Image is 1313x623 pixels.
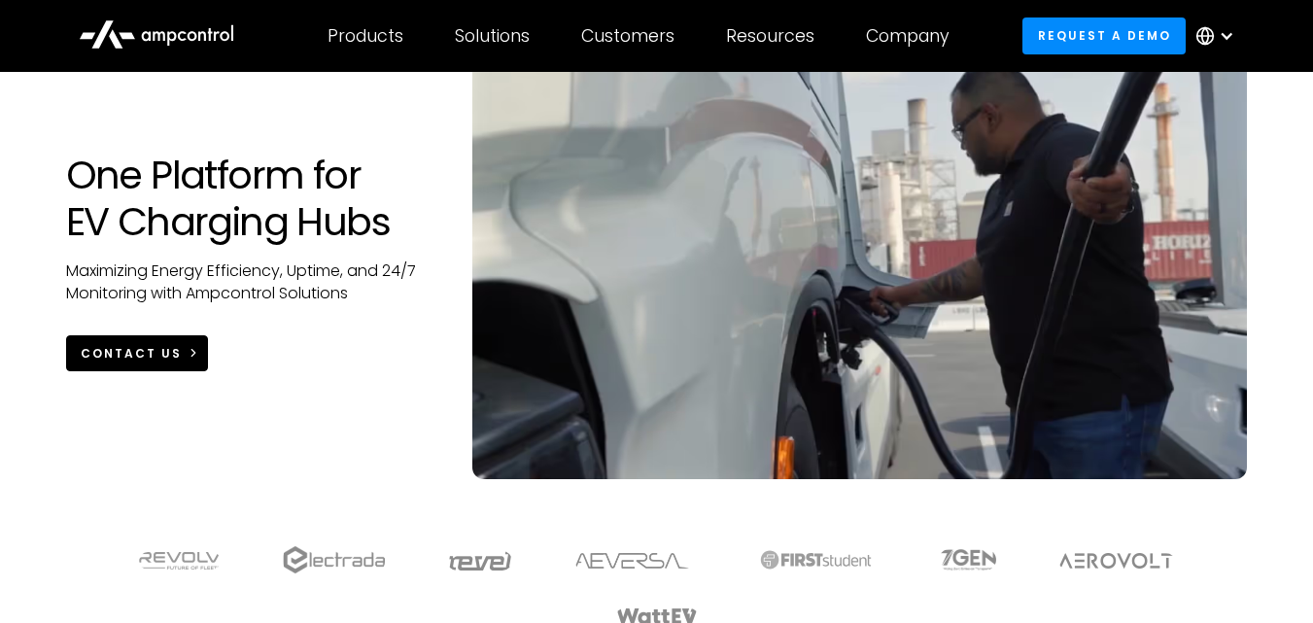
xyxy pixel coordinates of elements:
[66,335,209,371] a: CONTACT US
[66,260,434,304] p: Maximizing Energy Efficiency, Uptime, and 24/7 Monitoring with Ampcontrol Solutions
[866,25,950,47] div: Company
[455,25,530,47] div: Solutions
[581,25,674,47] div: Customers
[283,546,385,573] img: electrada logo
[328,25,403,47] div: Products
[726,25,814,47] div: Resources
[1022,17,1186,53] a: Request a demo
[66,152,434,245] h1: One Platform for EV Charging Hubs
[1058,553,1174,569] img: Aerovolt Logo
[81,345,182,363] div: CONTACT US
